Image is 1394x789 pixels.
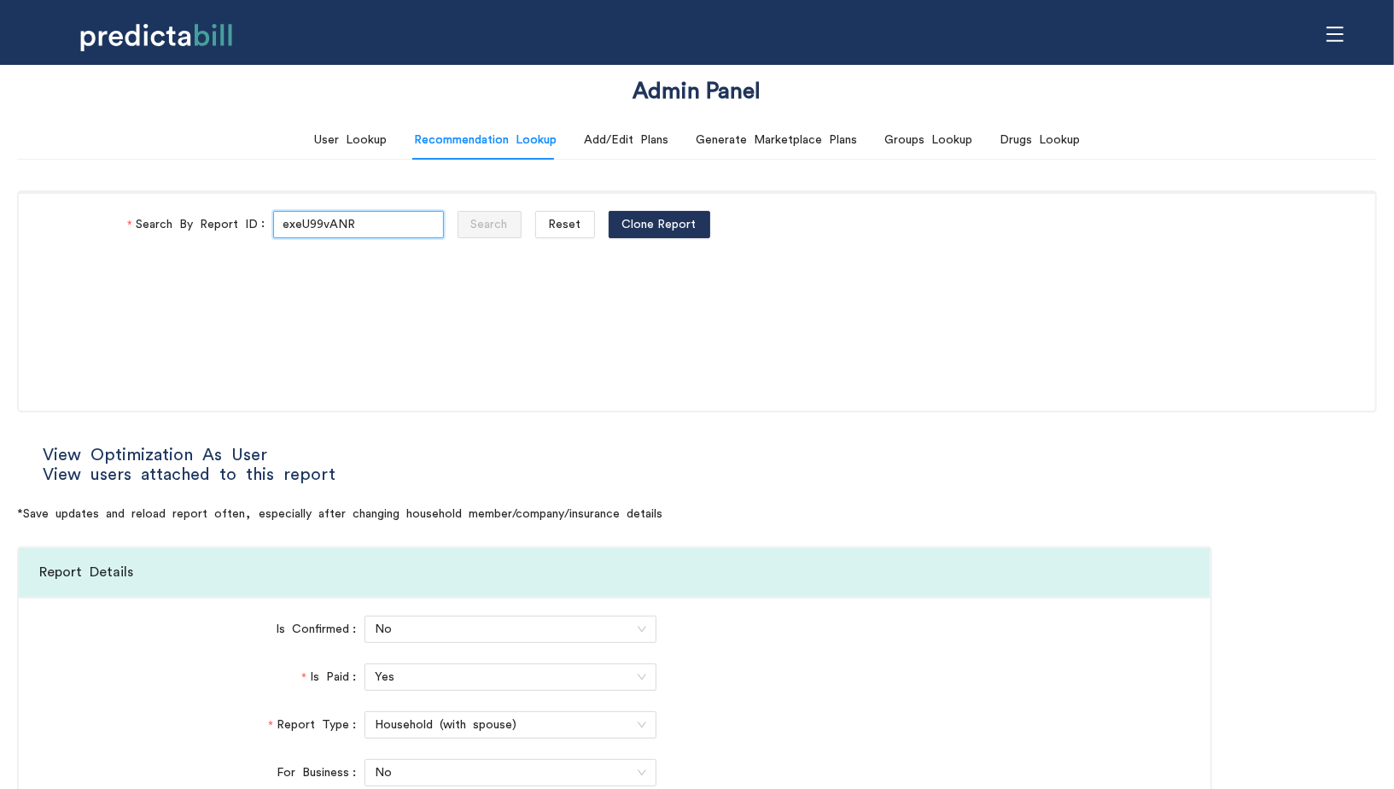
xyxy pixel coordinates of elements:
[277,759,365,786] label: For Business
[314,131,387,149] div: User Lookup
[43,447,267,464] a: View Optimization As User
[375,760,646,786] span: No
[39,548,1190,597] div: Report Details
[622,215,697,234] span: Clone Report
[17,505,1377,523] p: *Save updates and reload report often, especially after changing household member/company/insuran...
[884,131,972,149] div: Groups Lookup
[1000,131,1080,149] div: Drugs Lookup
[458,211,522,238] button: Search
[43,466,335,483] a: View users attached to this report
[549,215,581,234] span: Reset
[535,211,595,238] button: Reset
[127,211,272,238] label: Search By Report ID
[414,131,557,149] div: Recommendation Lookup
[268,711,364,739] label: Report Type
[301,663,364,691] label: Is Paid
[609,211,710,238] button: Clone Report
[276,616,365,643] label: Is Confirmed
[633,76,761,108] h1: Admin Panel
[375,617,646,642] span: No
[1319,18,1351,50] span: menu
[375,664,646,690] span: Yes
[696,131,857,149] div: Generate Marketplace Plans
[584,131,668,149] div: Add/Edit Plans
[273,211,444,238] input: Search By Report ID
[375,712,646,738] span: Household (with spouse)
